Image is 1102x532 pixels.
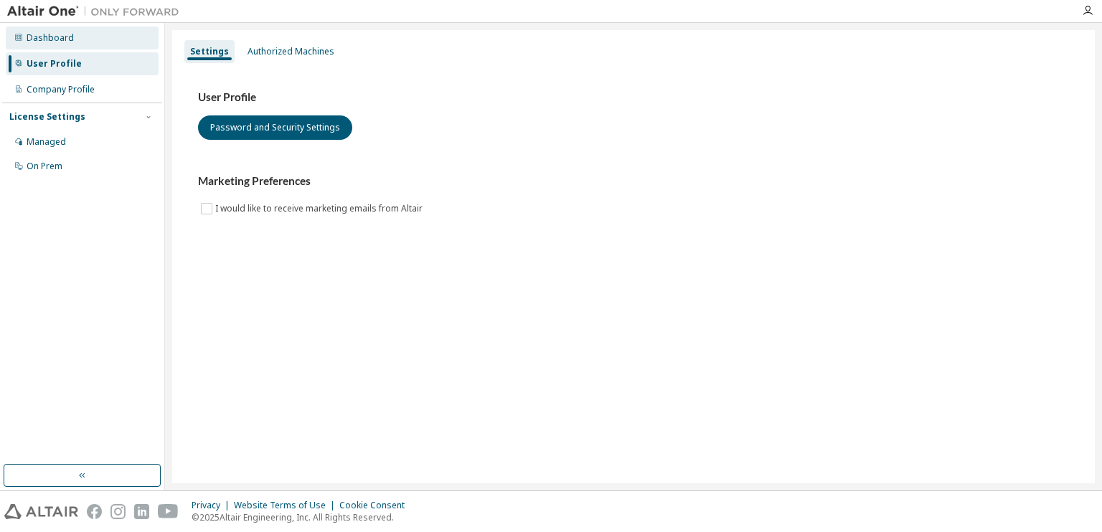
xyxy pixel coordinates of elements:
img: linkedin.svg [134,504,149,519]
label: I would like to receive marketing emails from Altair [215,200,425,217]
p: © 2025 Altair Engineering, Inc. All Rights Reserved. [192,511,413,523]
img: facebook.svg [87,504,102,519]
div: Dashboard [27,32,74,44]
img: altair_logo.svg [4,504,78,519]
div: Company Profile [27,84,95,95]
div: Managed [27,136,66,148]
div: Authorized Machines [248,46,334,57]
div: On Prem [27,161,62,172]
div: User Profile [27,58,82,70]
img: Altair One [7,4,187,19]
img: instagram.svg [110,504,126,519]
div: Website Terms of Use [234,500,339,511]
div: Privacy [192,500,234,511]
h3: User Profile [198,90,1069,105]
button: Password and Security Settings [198,115,352,140]
h3: Marketing Preferences [198,174,1069,189]
div: Cookie Consent [339,500,413,511]
div: Settings [190,46,229,57]
div: License Settings [9,111,85,123]
img: youtube.svg [158,504,179,519]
